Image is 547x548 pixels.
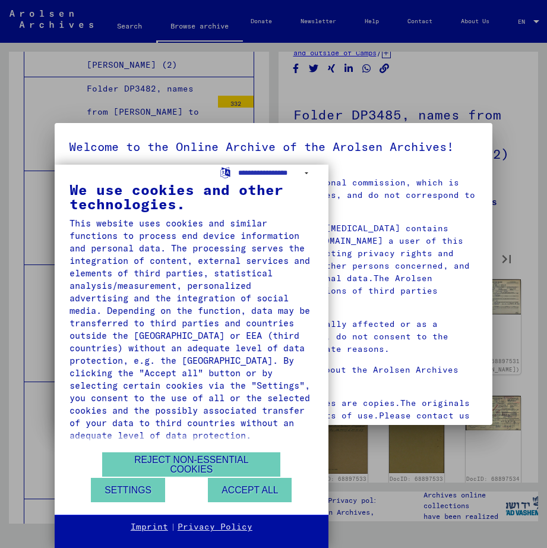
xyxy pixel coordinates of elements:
a: Imprint [131,521,168,533]
div: We use cookies and other technologies. [69,182,314,211]
button: Settings [91,478,165,502]
div: This website uses cookies and similar functions to process end device information and personal da... [69,217,314,442]
button: Reject non-essential cookies [102,452,280,477]
button: Accept all [208,478,292,502]
a: Privacy Policy [178,521,252,533]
